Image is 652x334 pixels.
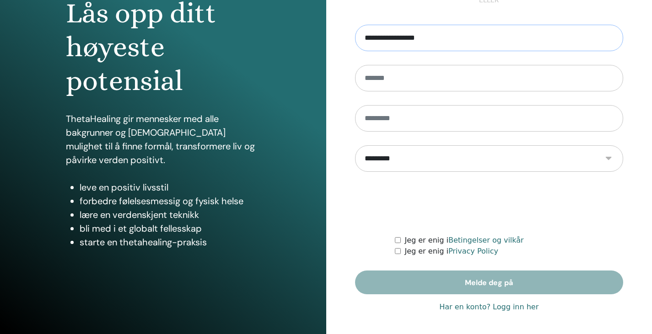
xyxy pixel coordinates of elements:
[66,112,260,167] p: ThetaHealing gir mennesker med alle bakgrunner og [DEMOGRAPHIC_DATA] mulighet til å finne formål,...
[439,302,539,313] a: Har en konto? Logg inn her
[80,235,260,249] li: starte en thetahealing-praksis
[404,246,498,257] label: Jeg er enig i
[448,247,498,255] a: Privacy Policy
[80,180,260,194] li: leve en positiv livsstil
[448,236,524,244] a: Betingelser og vilkår
[404,235,523,246] label: Jeg er enig i
[420,186,559,221] iframe: reCAPTCHA
[80,222,260,235] li: bli med i et globalt fellesskap
[80,194,260,208] li: forbedre følelsesmessig og fysisk helse
[80,208,260,222] li: lære en verdenskjent teknikk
